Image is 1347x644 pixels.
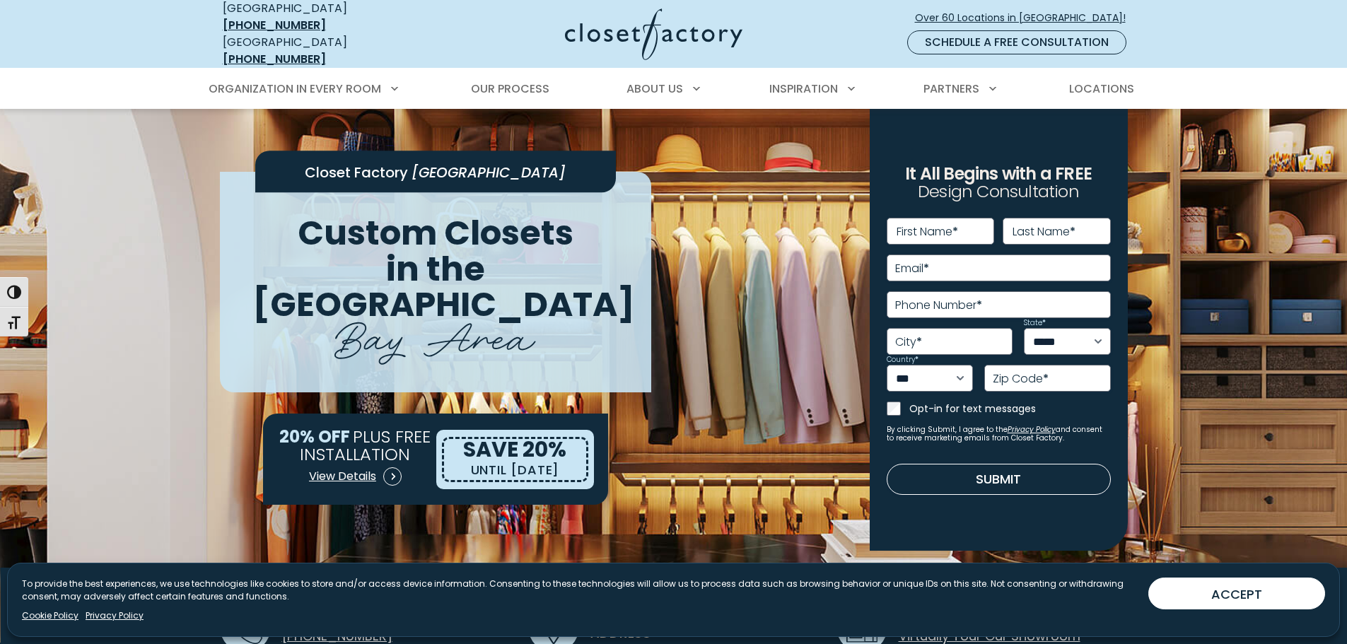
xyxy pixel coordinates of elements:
[626,81,683,97] span: About Us
[887,356,919,363] label: Country
[907,30,1126,54] a: Schedule a Free Consultation
[909,402,1111,416] label: Opt-in for text messages
[86,609,144,622] a: Privacy Policy
[887,426,1111,443] small: By clicking Submit, I agree to the and consent to receive marketing emails from Closet Factory.
[305,163,408,182] span: Closet Factory
[1024,320,1046,327] label: State
[309,468,376,485] span: View Details
[895,263,929,274] label: Email
[895,336,922,348] label: City
[918,180,1079,204] span: Design Consultation
[471,460,560,480] p: UNTIL [DATE]
[308,462,402,491] a: View Details
[897,226,958,238] label: First Name
[223,34,428,68] div: [GEOGRAPHIC_DATA]
[334,302,536,366] span: Bay Area
[298,209,573,257] span: Custom Closets
[209,81,381,97] span: Organization in Every Room
[993,373,1049,385] label: Zip Code
[463,434,566,464] span: SAVE 20%
[1008,424,1056,435] a: Privacy Policy
[252,245,635,328] span: in the [GEOGRAPHIC_DATA]
[300,425,431,466] span: PLUS FREE INSTALLATION
[279,425,350,448] span: 20% OFF
[565,8,742,60] img: Closet Factory Logo
[223,17,326,33] a: [PHONE_NUMBER]
[1013,226,1075,238] label: Last Name
[923,81,979,97] span: Partners
[769,81,838,97] span: Inspiration
[22,578,1137,603] p: To provide the best experiences, we use technologies like cookies to store and/or access device i...
[22,609,78,622] a: Cookie Policy
[471,81,549,97] span: Our Process
[895,300,982,311] label: Phone Number
[412,163,566,182] span: [GEOGRAPHIC_DATA]
[199,69,1149,109] nav: Primary Menu
[905,162,1092,185] span: It All Begins with a FREE
[887,464,1111,495] button: Submit
[1148,578,1325,609] button: ACCEPT
[1069,81,1134,97] span: Locations
[914,6,1138,30] a: Over 60 Locations in [GEOGRAPHIC_DATA]!
[915,11,1137,25] span: Over 60 Locations in [GEOGRAPHIC_DATA]!
[223,51,326,67] a: [PHONE_NUMBER]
